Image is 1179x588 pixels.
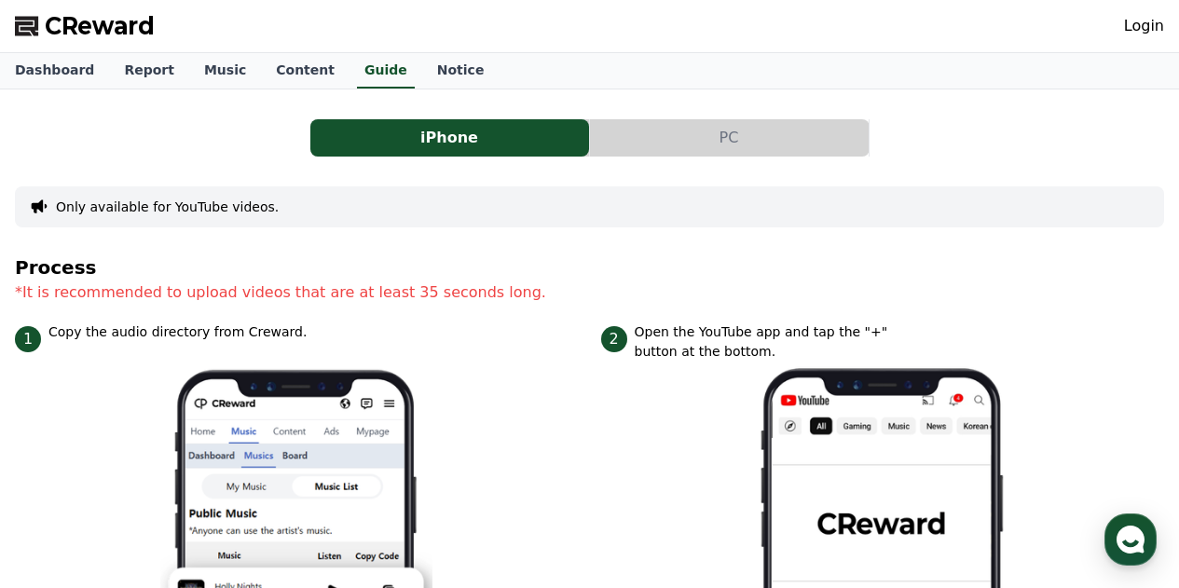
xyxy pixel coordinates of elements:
p: Copy the audio directory from Creward. [48,322,307,342]
a: 홈 [6,433,123,480]
a: Content [261,53,350,89]
a: iPhone [310,119,590,157]
a: Guide [357,53,415,89]
span: 2 [601,326,627,352]
a: Music [189,53,261,89]
a: Report [109,53,189,89]
span: 홈 [59,461,70,476]
a: Notice [422,53,500,89]
p: Open the YouTube app and tap the "+" button at the bottom. [635,322,914,362]
span: 설정 [288,461,310,476]
span: 1 [15,326,41,352]
button: PC [590,119,869,157]
a: PC [590,119,870,157]
h4: Process [15,257,1164,278]
button: iPhone [310,119,589,157]
button: Only available for YouTube videos. [56,198,279,216]
span: 대화 [171,462,193,477]
p: *It is recommended to upload videos that are at least 35 seconds long. [15,281,1164,304]
a: Login [1124,15,1164,37]
a: 설정 [240,433,358,480]
a: 대화 [123,433,240,480]
span: CReward [45,11,155,41]
a: CReward [15,11,155,41]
